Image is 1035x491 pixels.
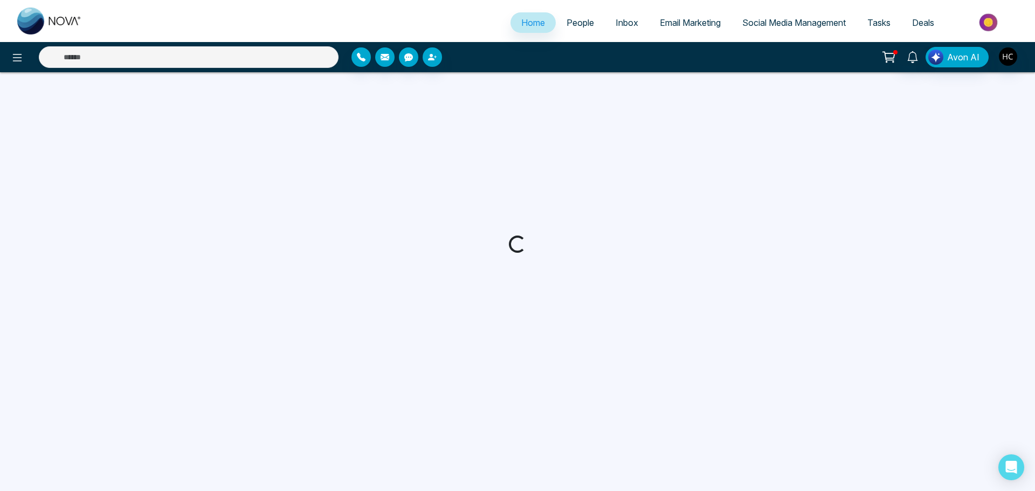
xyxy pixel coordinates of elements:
img: Market-place.gif [950,10,1029,34]
a: Social Media Management [732,12,857,33]
a: Email Marketing [649,12,732,33]
span: Email Marketing [660,17,721,28]
button: Avon AI [926,47,989,67]
span: Tasks [867,17,891,28]
span: Inbox [616,17,638,28]
a: Home [510,12,556,33]
img: User Avatar [999,47,1017,66]
img: Lead Flow [928,50,943,65]
a: Tasks [857,12,901,33]
div: Open Intercom Messenger [998,454,1024,480]
a: Deals [901,12,945,33]
img: Nova CRM Logo [17,8,82,34]
span: Avon AI [947,51,979,64]
a: People [556,12,605,33]
span: Social Media Management [742,17,846,28]
span: Deals [912,17,934,28]
span: Home [521,17,545,28]
a: Inbox [605,12,649,33]
span: People [567,17,594,28]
